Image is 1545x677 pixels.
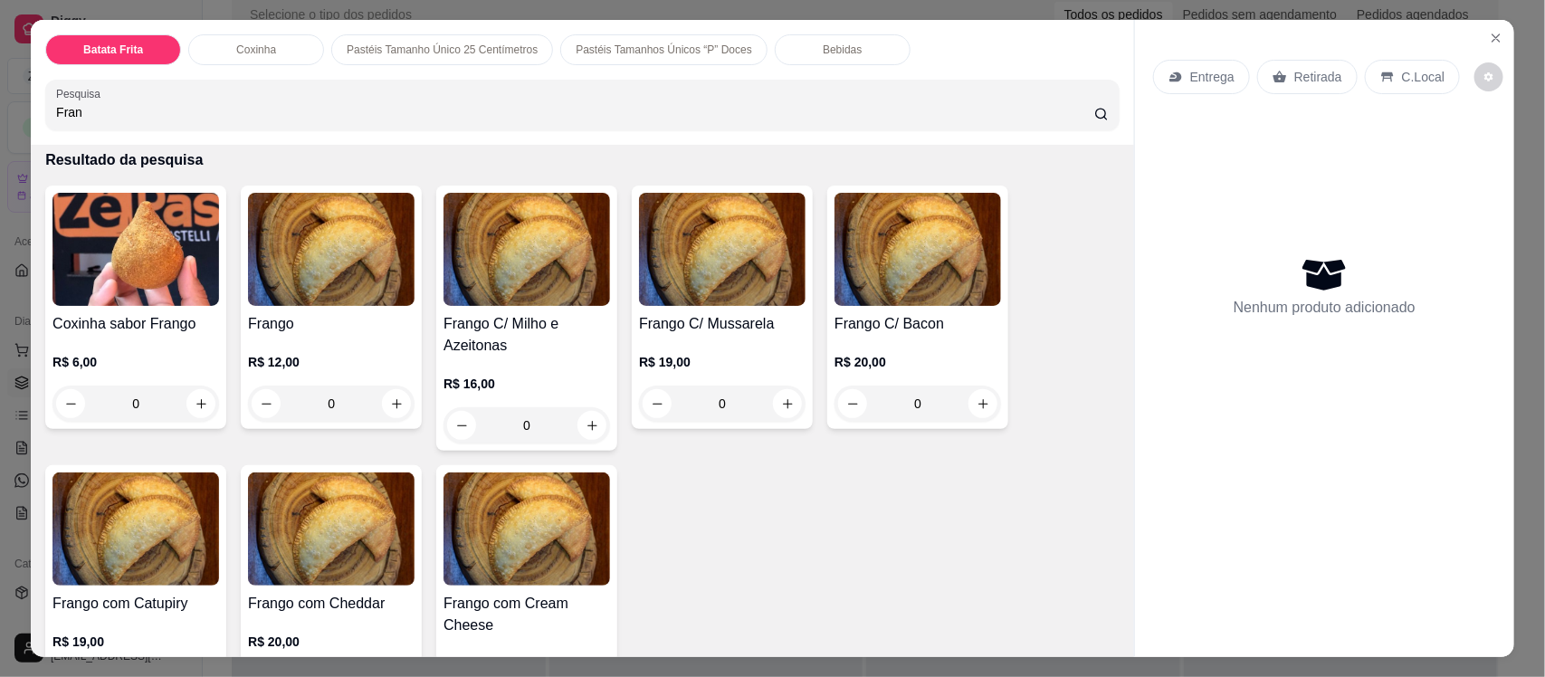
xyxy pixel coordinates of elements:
h4: Frango C/ Milho e Azeitonas [443,313,610,357]
p: Bebidas [823,43,862,57]
p: R$ 20,00 [443,654,610,672]
button: Close [1482,24,1511,52]
img: product-image [834,193,1001,306]
h4: Frango C/ Bacon [834,313,1001,335]
img: product-image [443,193,610,306]
h4: Frango [248,313,415,335]
button: decrease-product-quantity [1474,62,1503,91]
input: Pesquisa [56,103,1094,121]
p: Batata Frita [83,43,143,57]
h4: Frango com Cheddar [248,593,415,615]
h4: Frango com Catupiry [52,593,219,615]
img: product-image [248,472,415,586]
p: Coxinha [236,43,276,57]
p: Entrega [1190,68,1235,86]
p: Resultado da pesquisa [45,149,1120,171]
img: product-image [52,472,219,586]
p: Pastéis Tamanhos Únicos “P” Doces [576,43,752,57]
p: R$ 12,00 [248,353,415,371]
p: R$ 20,00 [834,353,1001,371]
p: R$ 19,00 [52,633,219,651]
p: Pastéis Tamanho Único 25 Centímetros [347,43,538,57]
img: product-image [639,193,806,306]
h4: Frango C/ Mussarela [639,313,806,335]
p: R$ 19,00 [639,353,806,371]
img: product-image [443,472,610,586]
p: C.Local [1402,68,1445,86]
button: decrease-product-quantity [56,389,85,418]
p: Nenhum produto adicionado [1234,297,1416,319]
p: Retirada [1294,68,1342,86]
img: product-image [52,193,219,306]
h4: Coxinha sabor Frango [52,313,219,335]
p: R$ 6,00 [52,353,219,371]
label: Pesquisa [56,86,107,101]
img: product-image [248,193,415,306]
p: R$ 16,00 [443,375,610,393]
h4: Frango com Cream Cheese [443,593,610,636]
p: R$ 20,00 [248,633,415,651]
button: increase-product-quantity [186,389,215,418]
